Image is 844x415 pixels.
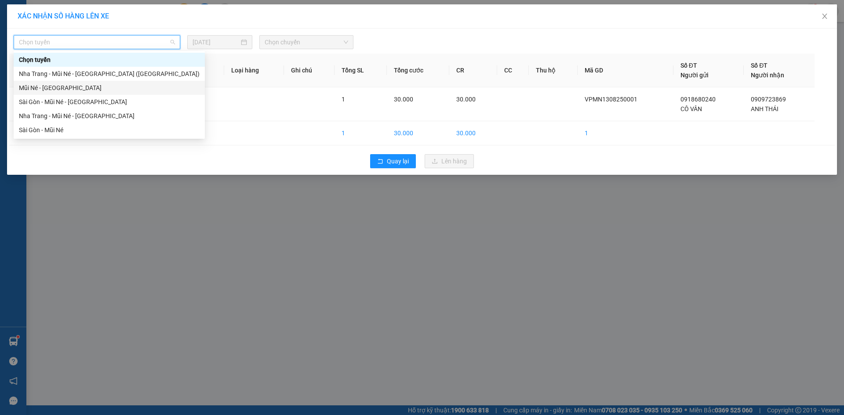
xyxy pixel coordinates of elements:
button: rollbackQuay lại [370,154,416,168]
th: CC [497,54,529,87]
span: 30.000 [394,96,413,103]
div: Nha Trang - Mũi Né - Sài Gòn (Sáng) [14,67,205,81]
span: 0909723869 [751,96,786,103]
div: Mũi Né - Sài Gòn [14,81,205,95]
div: Mũi Né - [GEOGRAPHIC_DATA] [19,83,200,93]
th: Tổng cước [387,54,449,87]
span: Người nhận [751,72,784,79]
td: 1 [9,87,46,121]
span: Chọn chuyến [265,36,348,49]
th: STT [9,54,46,87]
th: Tổng SL [335,54,387,87]
span: Số ĐT [751,62,768,69]
span: close [821,13,828,20]
span: ANH THÁI [751,105,779,112]
div: Sài Gòn - Mũi Né [14,123,205,137]
td: 1 [578,121,673,145]
span: Người gửi [680,72,709,79]
span: 30.000 [456,96,476,103]
th: Ghi chú [284,54,335,87]
img: logo.jpg [4,4,35,35]
div: Chọn tuyến [19,55,200,65]
div: Nha Trang - Mũi Né - Sài Gòn [14,109,205,123]
span: CÔ VÂN [680,105,702,112]
th: Thu hộ [529,54,577,87]
li: VP VP Mũi Né [4,47,61,57]
div: Chọn tuyến [14,53,205,67]
th: CR [449,54,497,87]
td: 30.000 [449,121,497,145]
span: environment [4,59,11,65]
th: Loại hàng [224,54,284,87]
button: uploadLên hàng [425,154,474,168]
span: VPMN1308250001 [585,96,637,103]
div: Sài Gòn - Mũi Né - Nha Trang [14,95,205,109]
span: rollback [377,158,383,165]
td: 30.000 [387,121,449,145]
div: Nha Trang - Mũi Né - [GEOGRAPHIC_DATA] [19,111,200,121]
span: Quay lại [387,156,409,166]
th: Mã GD [578,54,673,87]
button: Close [812,4,837,29]
span: 1 [342,96,345,103]
div: Sài Gòn - Mũi Né [19,125,200,135]
span: XÁC NHẬN SỐ HÀNG LÊN XE [18,12,109,20]
div: Nha Trang - Mũi Né - [GEOGRAPHIC_DATA] ([GEOGRAPHIC_DATA]) [19,69,200,79]
span: Chọn tuyến [19,36,175,49]
input: 13/08/2025 [193,37,239,47]
li: Nam Hải Limousine [4,4,127,37]
td: 1 [335,121,387,145]
div: Sài Gòn - Mũi Né - [GEOGRAPHIC_DATA] [19,97,200,107]
span: Số ĐT [680,62,697,69]
li: VP VP [PERSON_NAME] Lão [61,47,117,76]
span: 0918680240 [680,96,716,103]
